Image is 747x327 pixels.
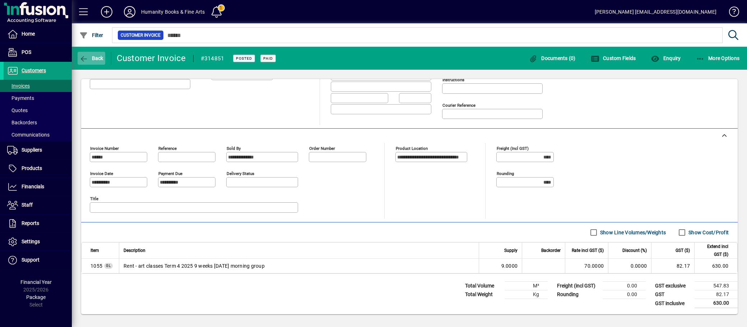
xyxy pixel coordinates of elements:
span: Custom Fields [591,55,636,61]
span: Description [124,247,145,254]
label: Show Cost/Profit [687,229,729,236]
td: GST [651,290,695,299]
button: Enquiry [649,52,682,65]
span: More Options [696,55,740,61]
span: Rate incl GST ($) [572,247,604,254]
span: Customer Invoice [121,32,161,39]
button: More Options [694,52,742,65]
a: Backorders [4,116,72,129]
td: Rounding [553,290,603,299]
span: Invoices [7,83,30,89]
td: GST exclusive [651,282,695,290]
button: Profile [118,5,141,18]
mat-label: Order number [309,146,335,151]
mat-label: Product location [396,146,428,151]
td: 0.00 [603,290,646,299]
td: GST inclusive [651,299,695,308]
mat-label: Courier Reference [442,103,475,108]
a: Home [4,25,72,43]
span: Customers [22,68,46,73]
span: Posted [236,56,252,61]
span: Financials [22,184,44,189]
mat-label: Title [90,196,98,201]
span: Paid [263,56,273,61]
label: Show Line Volumes/Weights [599,229,666,236]
span: Support [22,257,40,263]
span: Rent - art classes Term 4 2025 9 weeks [DATE] morning group [124,262,265,270]
button: Add [95,5,118,18]
td: 0.00 [603,282,646,290]
a: Payments [4,92,72,104]
mat-label: Freight (incl GST) [497,146,529,151]
a: POS [4,43,72,61]
span: Discount (%) [622,247,647,254]
a: Knowledge Base [724,1,738,25]
a: Staff [4,196,72,214]
mat-label: Payment due [158,171,182,176]
span: Settings [22,239,40,244]
a: Invoices [4,80,72,92]
span: Supply [504,247,518,254]
app-page-header-button: Back [72,52,111,65]
div: Humanity Books & Fine Arts [141,6,205,18]
span: Package [26,294,46,300]
a: Reports [4,215,72,232]
mat-label: Invoice number [90,146,119,151]
span: Quotes [7,107,28,113]
td: M³ [505,282,548,290]
span: Suppliers [22,147,42,153]
a: Products [4,160,72,178]
div: 70.0000 [570,262,604,270]
span: GST ($) [676,247,690,254]
mat-label: Invoice date [90,171,113,176]
a: Settings [4,233,72,251]
span: Extend incl GST ($) [699,243,728,258]
td: Total Volume [461,282,505,290]
td: 82.17 [695,290,738,299]
mat-label: Sold by [227,146,241,151]
span: Communications [7,132,50,138]
a: Quotes [4,104,72,116]
div: Customer Invoice [117,52,186,64]
a: Financials [4,178,72,196]
td: 630.00 [695,299,738,308]
td: 547.83 [695,282,738,290]
span: GL [106,264,111,268]
div: [PERSON_NAME] [EMAIL_ADDRESS][DOMAIN_NAME] [595,6,716,18]
a: Communications [4,129,72,141]
span: Item [91,247,99,254]
button: Filter [78,29,105,42]
td: 82.17 [651,259,694,273]
span: POS [22,49,31,55]
span: Staff [22,202,33,208]
mat-label: Reference [158,146,177,151]
td: 630.00 [694,259,737,273]
span: Rent - art classes [91,262,102,270]
td: Freight (incl GST) [553,282,603,290]
a: Suppliers [4,141,72,159]
button: Documents (0) [527,52,577,65]
td: Kg [505,290,548,299]
span: Filter [79,32,103,38]
span: Documents (0) [529,55,576,61]
span: Enquiry [651,55,681,61]
span: Home [22,31,35,37]
a: Support [4,251,72,269]
span: Backorder [541,247,561,254]
span: Products [22,165,42,171]
mat-label: Instructions [442,77,464,82]
button: Back [78,52,105,65]
button: Custom Fields [589,52,638,65]
mat-label: Delivery status [227,171,254,176]
td: Total Weight [461,290,505,299]
div: #314851 [201,53,224,64]
span: Financial Year [20,279,52,285]
td: 0.0000 [608,259,651,273]
mat-label: Rounding [497,171,514,176]
span: 9.0000 [501,262,518,270]
span: Back [79,55,103,61]
span: Backorders [7,120,37,125]
span: Payments [7,95,34,101]
span: Reports [22,220,39,226]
